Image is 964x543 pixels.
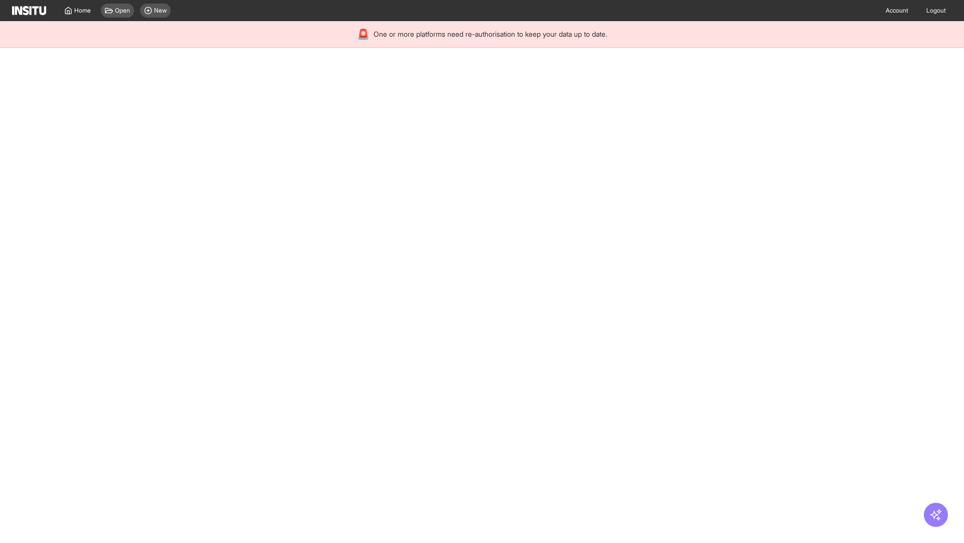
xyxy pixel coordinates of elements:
[374,29,607,39] span: One or more platforms need re-authorisation to keep your data up to date.
[115,7,130,15] span: Open
[12,6,46,15] img: Logo
[74,7,91,15] span: Home
[154,7,167,15] span: New
[357,27,370,41] div: 🚨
